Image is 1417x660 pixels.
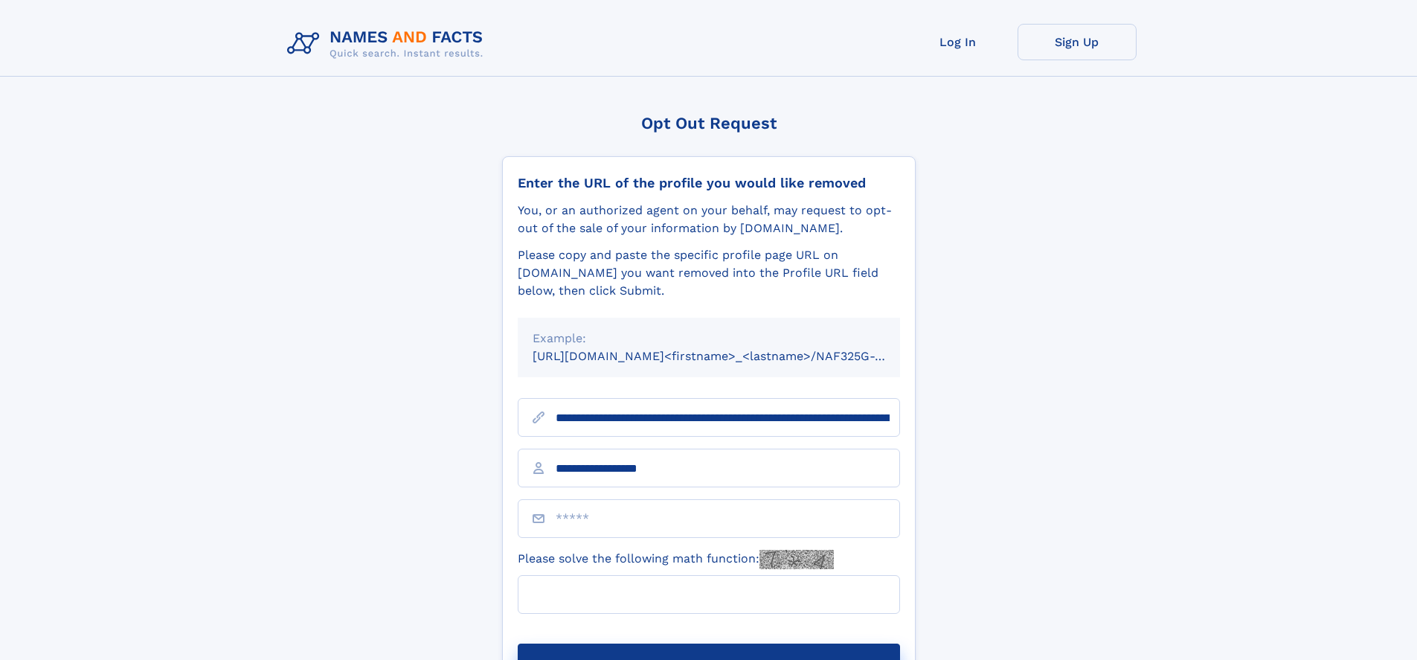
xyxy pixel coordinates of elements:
[518,202,900,237] div: You, or an authorized agent on your behalf, may request to opt-out of the sale of your informatio...
[533,349,928,363] small: [URL][DOMAIN_NAME]<firstname>_<lastname>/NAF325G-xxxxxxxx
[518,246,900,300] div: Please copy and paste the specific profile page URL on [DOMAIN_NAME] you want removed into the Pr...
[518,175,900,191] div: Enter the URL of the profile you would like removed
[1018,24,1137,60] a: Sign Up
[899,24,1018,60] a: Log In
[518,550,834,569] label: Please solve the following math function:
[533,330,885,347] div: Example:
[502,114,916,132] div: Opt Out Request
[281,24,495,64] img: Logo Names and Facts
